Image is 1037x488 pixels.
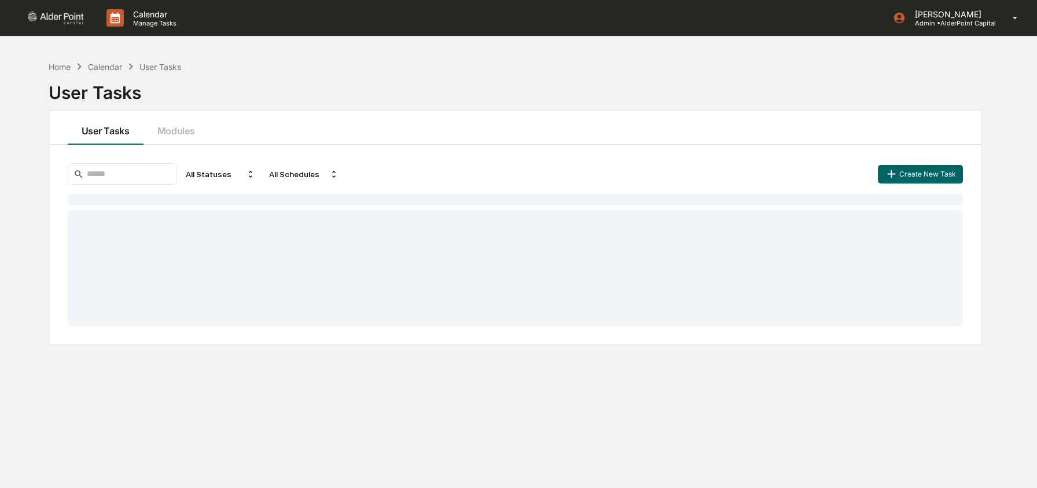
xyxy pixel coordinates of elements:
[68,111,144,145] button: User Tasks
[88,62,122,72] div: Calendar
[28,12,83,24] img: logo
[49,73,982,103] div: User Tasks
[49,62,71,72] div: Home
[264,165,343,184] div: All Schedules
[144,111,209,145] button: Modules
[124,9,182,19] p: Calendar
[139,62,181,72] div: User Tasks
[878,165,962,184] button: Create New Task
[181,165,260,184] div: All Statuses
[906,9,996,19] p: [PERSON_NAME]
[124,19,182,27] p: Manage Tasks
[906,19,996,27] p: Admin • AlderPoint Capital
